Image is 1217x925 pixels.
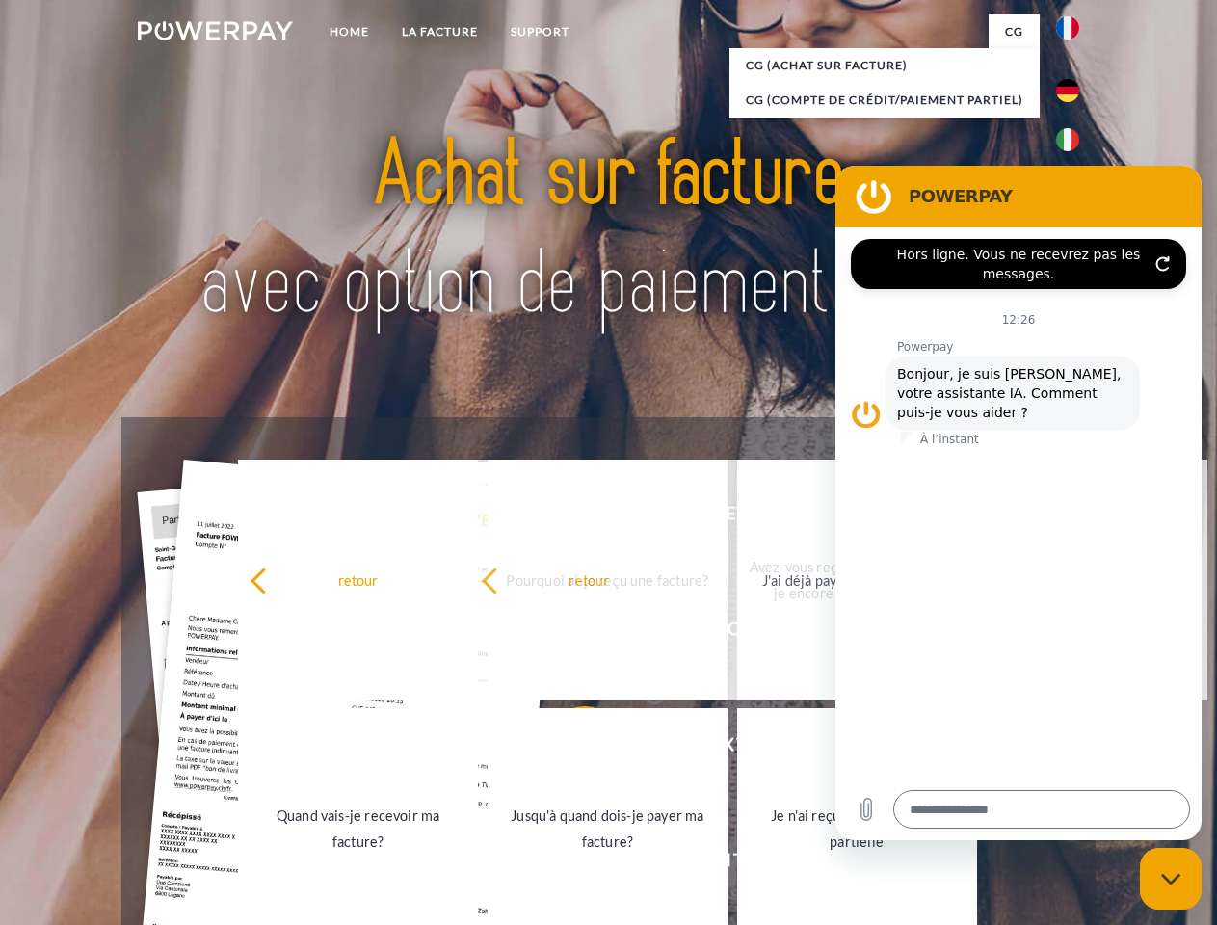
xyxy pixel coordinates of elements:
[1056,79,1079,102] img: de
[749,803,966,855] div: Je n'ai reçu qu'une livraison partielle
[1056,128,1079,151] img: it
[730,567,947,593] div: J'ai déjà payé ma facture
[138,21,293,40] img: logo-powerpay-white.svg
[729,48,1040,83] a: CG (achat sur facture)
[385,14,494,49] a: LA FACTURE
[1140,848,1202,910] iframe: Bouton de lancement de la fenêtre de messagerie, conversation en cours
[481,567,698,593] div: retour
[729,83,1040,118] a: CG (Compte de crédit/paiement partiel)
[313,14,385,49] a: Home
[494,14,586,49] a: Support
[835,166,1202,840] iframe: Fenêtre de messagerie
[250,567,466,593] div: retour
[989,14,1040,49] a: CG
[1056,16,1079,40] img: fr
[499,803,716,855] div: Jusqu'à quand dois-je payer ma facture?
[184,92,1033,369] img: title-powerpay_fr.svg
[250,803,466,855] div: Quand vais-je recevoir ma facture?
